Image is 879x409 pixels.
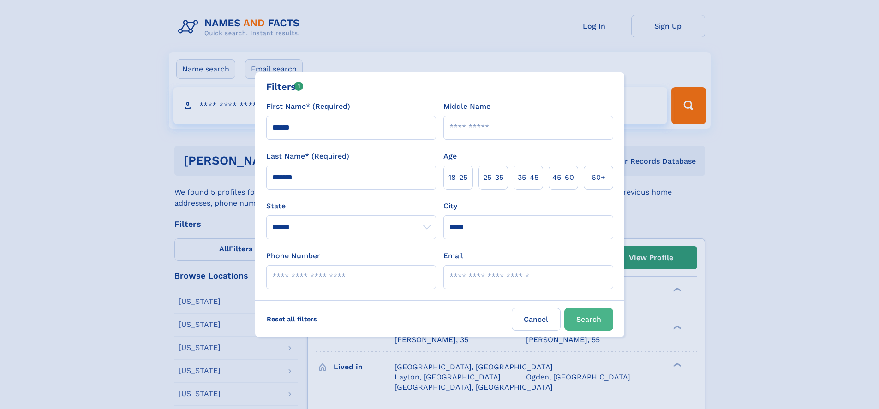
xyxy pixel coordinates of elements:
div: Filters [266,80,304,94]
button: Search [564,308,613,331]
label: Age [443,151,457,162]
label: State [266,201,436,212]
span: 25‑35 [483,172,503,183]
label: Email [443,250,463,261]
label: Last Name* (Required) [266,151,349,162]
span: 60+ [592,172,605,183]
span: 45‑60 [552,172,574,183]
span: 35‑45 [518,172,538,183]
label: Reset all filters [261,308,323,330]
label: City [443,201,457,212]
span: 18‑25 [448,172,467,183]
label: Cancel [512,308,561,331]
label: First Name* (Required) [266,101,350,112]
label: Phone Number [266,250,320,261]
label: Middle Name [443,101,490,112]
